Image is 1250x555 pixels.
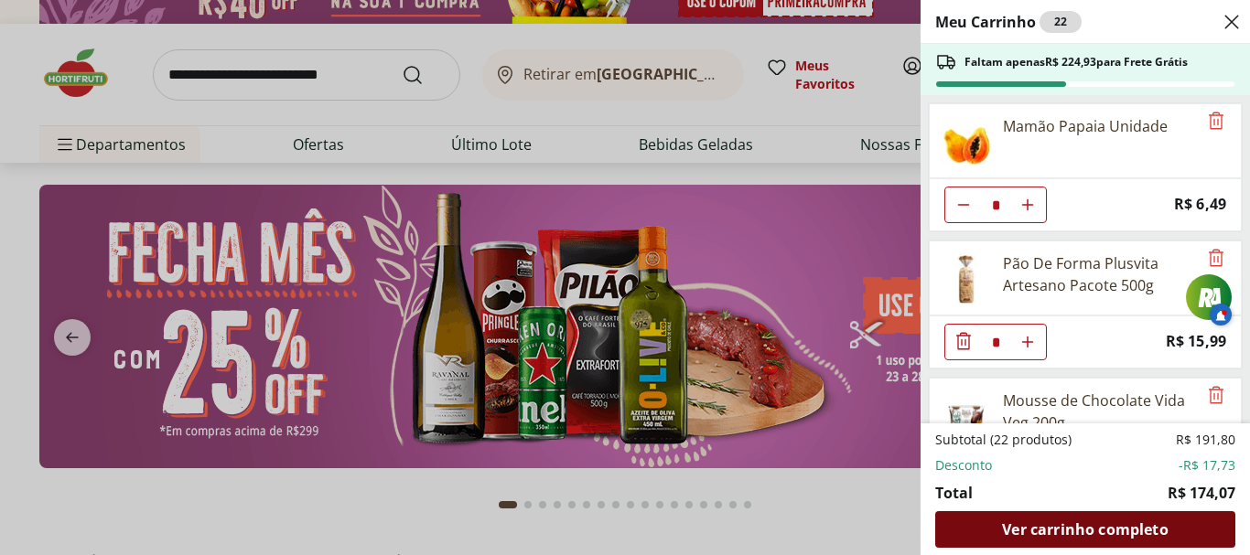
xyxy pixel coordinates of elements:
span: -R$ 17,73 [1179,456,1235,475]
button: Diminuir Quantidade [945,187,982,223]
div: Mousse de Chocolate Vida Veg 200g [1003,390,1197,433]
span: R$ 174,07 [1168,482,1235,504]
img: Principal [941,252,992,304]
span: R$ 15,99 [1166,329,1226,354]
span: Subtotal (22 produtos) [935,431,1072,449]
button: Remove [1205,248,1227,270]
span: Desconto [935,456,992,475]
input: Quantidade Atual [982,187,1009,222]
div: Pão De Forma Plusvita Artesano Pacote 500g [1003,252,1197,296]
span: R$ 191,80 [1176,431,1235,449]
input: Quantidade Atual [982,325,1009,359]
span: R$ 6,49 [1174,192,1226,217]
a: Ver carrinho completo [935,511,1235,548]
img: Principal [941,390,992,441]
button: Diminuir Quantidade [945,324,982,360]
button: Aumentar Quantidade [1009,324,1046,360]
div: 22 [1040,11,1082,33]
span: Total [935,482,973,504]
span: Faltam apenas R$ 224,93 para Frete Grátis [964,55,1188,69]
button: Remove [1205,111,1227,133]
button: Aumentar Quantidade [1009,187,1046,223]
button: Remove [1205,385,1227,407]
span: Ver carrinho completo [1002,522,1168,537]
h2: Meu Carrinho [935,11,1082,33]
img: Mamão Papaia Unidade [941,115,992,166]
div: Mamão Papaia Unidade [1003,115,1168,137]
